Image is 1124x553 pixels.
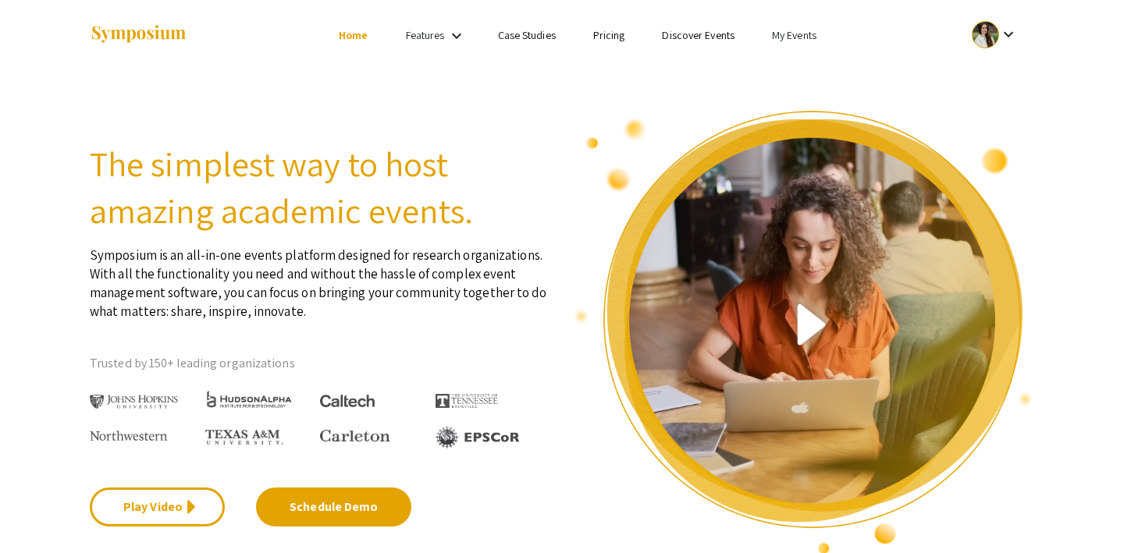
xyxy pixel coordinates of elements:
mat-icon: Expand Features list [447,27,466,45]
img: HudsonAlpha [205,390,293,408]
a: My Events [772,28,816,42]
a: Case Studies [498,28,556,42]
img: Carleton [320,430,390,442]
img: Texas A&M University [205,430,283,445]
mat-icon: Expand account dropdown [999,25,1018,44]
img: Symposium by ForagerOne [90,24,187,45]
a: Play Video [90,487,225,526]
img: The University of Tennessee [436,394,498,408]
button: Expand account dropdown [955,17,1034,52]
img: Northwestern [90,431,168,440]
img: Caltech [320,395,375,408]
p: Symposium is an all-in-one events platform designed for research organizations. With all the func... [90,234,550,321]
p: Trusted by 150+ leading organizations [90,352,550,375]
a: Features [406,28,445,42]
a: Discover Events [662,28,735,42]
a: Home [339,28,368,42]
a: Pricing [593,28,625,42]
h2: The simplest way to host amazing academic events. [90,140,550,234]
img: Johns Hopkins University [90,395,178,409]
a: Schedule Demo [256,487,411,526]
img: EPSCOR [436,426,521,448]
